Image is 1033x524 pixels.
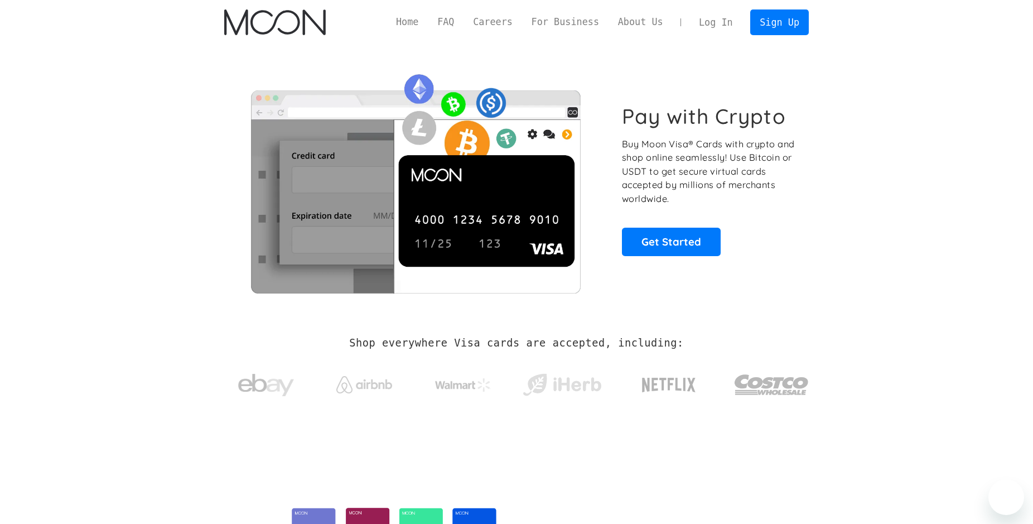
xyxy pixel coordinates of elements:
a: Home [387,15,428,29]
img: Walmart [435,378,491,392]
h2: Shop everywhere Visa cards are accepted, including: [349,337,683,349]
img: iHerb [520,371,604,400]
a: Netflix [619,360,719,405]
h1: Pay with Crypto [622,104,786,129]
a: home [224,9,325,35]
a: Log In [689,10,742,35]
iframe: Button to launch messaging window [988,479,1024,515]
a: Walmart [422,367,505,397]
a: Careers [464,15,522,29]
a: iHerb [520,359,604,405]
img: Airbnb [336,376,392,393]
img: Moon Logo [224,9,325,35]
img: Moon Cards let you spend your crypto anywhere Visa is accepted. [224,66,606,293]
img: Costco [734,364,809,406]
a: For Business [522,15,609,29]
img: ebay [238,368,294,403]
a: ebay [224,357,307,408]
p: Buy Moon Visa® Cards with crypto and shop online seamlessly! Use Bitcoin or USDT to get secure vi... [622,137,797,206]
a: Airbnb [323,365,406,399]
a: FAQ [428,15,464,29]
img: Netflix [641,371,697,399]
a: Get Started [622,228,721,256]
a: About Us [609,15,673,29]
a: Costco [734,353,809,411]
a: Sign Up [750,9,808,35]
